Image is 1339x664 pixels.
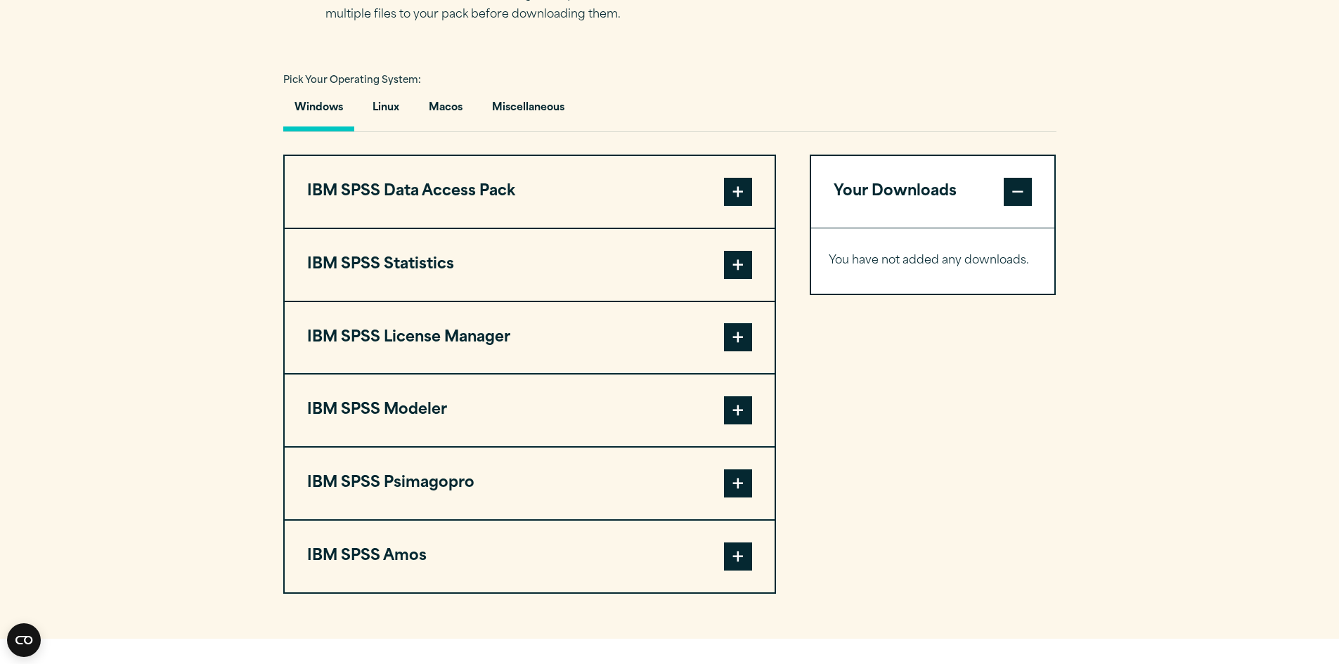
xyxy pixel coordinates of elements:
span: Pick Your Operating System: [283,76,421,85]
button: Linux [361,91,410,131]
button: Windows [283,91,354,131]
button: IBM SPSS Amos [285,521,775,592]
button: Macos [418,91,474,131]
button: Miscellaneous [481,91,576,131]
button: IBM SPSS Psimagopro [285,448,775,519]
div: Your Downloads [811,228,1055,294]
p: You have not added any downloads. [829,251,1037,271]
button: Your Downloads [811,156,1055,228]
button: IBM SPSS Data Access Pack [285,156,775,228]
button: IBM SPSS Statistics [285,229,775,301]
button: IBM SPSS License Manager [285,302,775,374]
button: IBM SPSS Modeler [285,375,775,446]
button: Open CMP widget [7,623,41,657]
